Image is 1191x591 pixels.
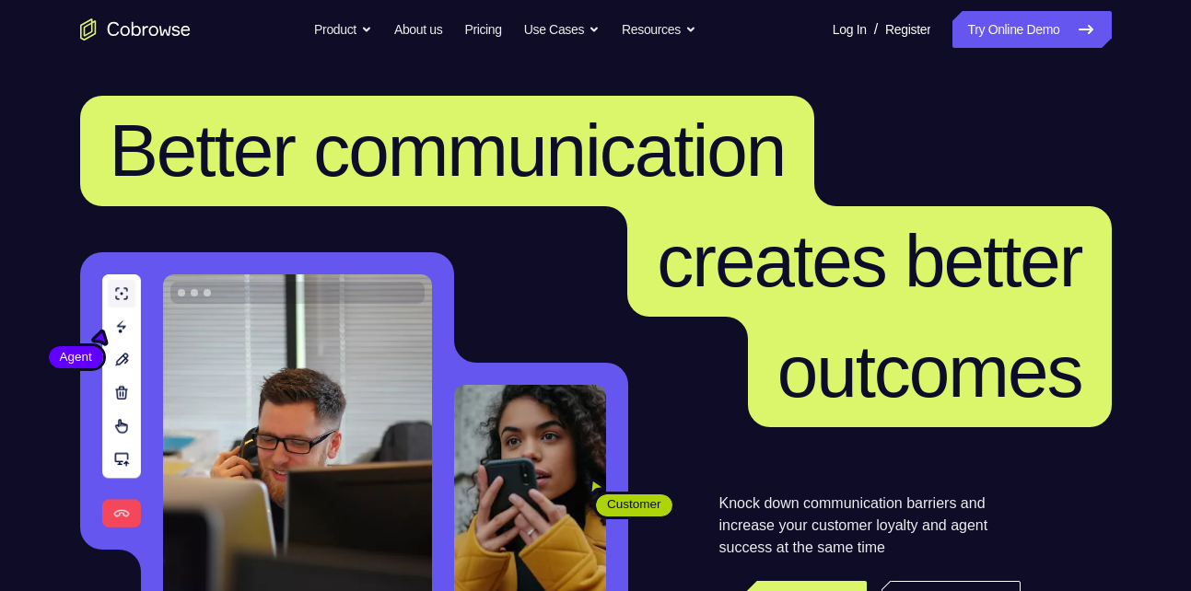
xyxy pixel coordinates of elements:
[394,11,442,48] a: About us
[622,11,696,48] button: Resources
[314,11,372,48] button: Product
[657,220,1081,302] span: creates better
[874,18,878,41] span: /
[833,11,867,48] a: Log In
[524,11,600,48] button: Use Cases
[952,11,1111,48] a: Try Online Demo
[719,492,1021,559] p: Knock down communication barriers and increase your customer loyalty and agent success at the sam...
[80,18,191,41] a: Go to the home page
[110,110,786,191] span: Better communication
[464,11,501,48] a: Pricing
[885,11,930,48] a: Register
[777,330,1082,412] span: outcomes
